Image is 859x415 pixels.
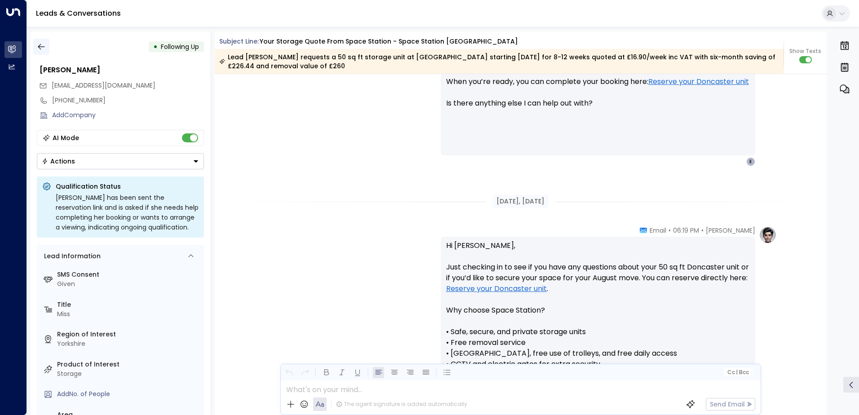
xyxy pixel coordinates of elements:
[153,39,158,55] div: •
[56,182,199,191] p: Qualification Status
[669,226,671,235] span: •
[736,369,738,375] span: |
[57,369,200,379] div: Storage
[56,193,199,232] div: [PERSON_NAME] has been sent the reservation link and is asked if she needs help completing her bo...
[41,252,101,261] div: Lead Information
[706,226,755,235] span: [PERSON_NAME]
[260,37,518,46] div: Your storage quote from Space Station - Space Station [GEOGRAPHIC_DATA]
[746,157,755,166] div: E
[52,81,155,90] span: [EMAIL_ADDRESS][DOMAIN_NAME]
[42,157,75,165] div: Actions
[789,47,821,55] span: Show Texts
[57,270,200,279] label: SMS Consent
[37,153,204,169] button: Actions
[40,65,204,75] div: [PERSON_NAME]
[336,400,467,408] div: The agent signature is added automatically
[283,367,295,378] button: Undo
[52,81,155,90] span: emilybakewell@hotmail.co.uk
[759,226,777,244] img: profile-logo.png
[219,53,779,71] div: Lead [PERSON_NAME] requests a 50 sq ft storage unit at [GEOGRAPHIC_DATA] starting [DATE] for 8-12...
[493,195,548,208] div: [DATE], [DATE]
[57,360,200,369] label: Product of Interest
[57,279,200,289] div: Given
[57,309,200,319] div: Miss
[648,76,749,87] a: Reserve your Doncaster unit
[161,42,199,51] span: Following Up
[727,369,748,375] span: Cc Bcc
[57,300,200,309] label: Title
[219,37,259,46] span: Subject Line:
[723,368,752,377] button: Cc|Bcc
[299,367,310,378] button: Redo
[36,8,121,18] a: Leads & Conversations
[673,226,699,235] span: 06:19 PM
[53,133,79,142] div: AI Mode
[37,153,204,169] div: Button group with a nested menu
[446,283,547,294] a: Reserve your Doncaster unit
[57,330,200,339] label: Region of Interest
[52,96,204,105] div: [PHONE_NUMBER]
[52,110,204,120] div: AddCompany
[650,226,666,235] span: Email
[57,339,200,349] div: Yorkshire
[57,389,200,399] div: AddNo. of People
[701,226,704,235] span: •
